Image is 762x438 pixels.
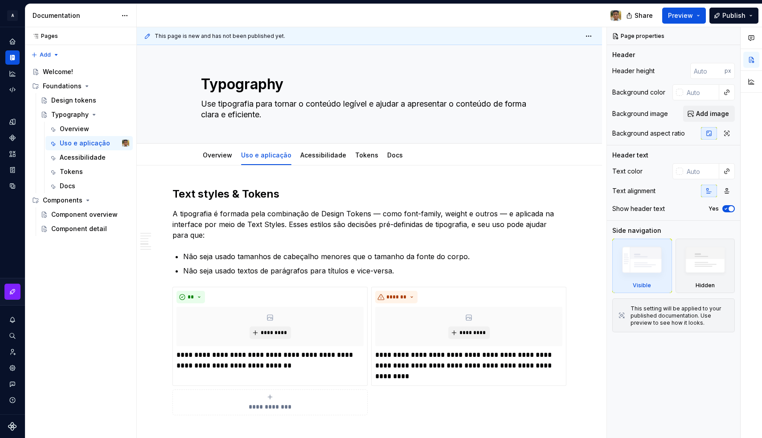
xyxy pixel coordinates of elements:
[60,167,83,176] div: Tokens
[612,50,635,59] div: Header
[40,51,51,58] span: Add
[612,167,643,176] div: Text color
[5,163,20,177] a: Storybook stories
[199,74,536,95] textarea: Typography
[709,8,758,24] button: Publish
[612,186,655,195] div: Text alignment
[352,145,382,164] div: Tokens
[29,33,58,40] div: Pages
[172,208,566,240] p: A tipografia é formada pela combinação de Design Tokens — como font-family, weight e outros — e a...
[355,151,378,159] a: Tokens
[29,79,133,93] div: Foundations
[238,145,295,164] div: Uso e aplicação
[5,179,20,193] a: Data sources
[29,49,62,61] button: Add
[612,66,655,75] div: Header height
[33,11,117,20] div: Documentation
[60,182,75,190] div: Docs
[8,422,17,431] svg: Supernova Logo
[5,34,20,49] a: Home
[37,107,133,122] a: Typography
[612,129,685,138] div: Background aspect ratio
[612,204,665,213] div: Show header text
[5,83,20,97] a: Code automation
[683,84,719,100] input: Auto
[45,150,133,165] a: Acessibilidade
[725,67,731,74] p: px
[5,345,20,359] a: Invite team
[5,361,20,375] a: Settings
[7,10,18,21] div: A
[610,10,621,21] img: Andy
[37,222,133,236] a: Component detail
[203,151,232,159] a: Overview
[172,187,566,201] h2: Text styles & Tokens
[51,110,89,119] div: Typography
[683,106,735,122] button: Add image
[722,11,746,20] span: Publish
[43,82,82,91] div: Foundations
[45,136,133,150] a: Uso e aplicaçãoAndy
[5,147,20,161] a: Assets
[633,282,651,289] div: Visible
[60,139,110,148] div: Uso e aplicação
[45,122,133,136] a: Overview
[696,282,715,289] div: Hidden
[51,96,96,105] div: Design tokens
[29,65,133,79] a: Welcome!
[300,151,346,159] a: Acessibilidade
[384,145,406,164] div: Docs
[2,6,23,25] button: A
[612,226,661,235] div: Side navigation
[199,97,536,122] textarea: Use tipografia para tornar o conteúdo legível e ajudar a apresentar o conteúdo de forma clara e e...
[45,165,133,179] a: Tokens
[43,196,82,205] div: Components
[668,11,693,20] span: Preview
[622,8,659,24] button: Share
[183,265,566,276] p: Não seja usado textos de parágrafos para títulos e vice-versa.
[631,305,729,326] div: This setting will be applied to your published documentation. Use preview to see how it looks.
[612,88,665,97] div: Background color
[612,239,672,293] div: Visible
[5,377,20,391] button: Contact support
[29,193,133,207] div: Components
[60,153,106,162] div: Acessibilidade
[5,115,20,129] a: Design tokens
[612,109,668,118] div: Background image
[5,313,20,327] button: Notifications
[612,151,648,160] div: Header text
[297,145,350,164] div: Acessibilidade
[5,131,20,145] a: Components
[683,163,719,179] input: Auto
[199,145,236,164] div: Overview
[60,124,89,133] div: Overview
[122,140,129,147] img: Andy
[51,210,118,219] div: Component overview
[45,179,133,193] a: Docs
[690,63,725,79] input: Auto
[5,50,20,65] a: Documentation
[51,224,107,233] div: Component detail
[5,66,20,81] a: Analytics
[29,65,133,236] div: Page tree
[676,239,735,293] div: Hidden
[709,205,719,212] label: Yes
[5,329,20,343] button: Search ⌘K
[662,8,706,24] button: Preview
[241,151,291,159] a: Uso e aplicação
